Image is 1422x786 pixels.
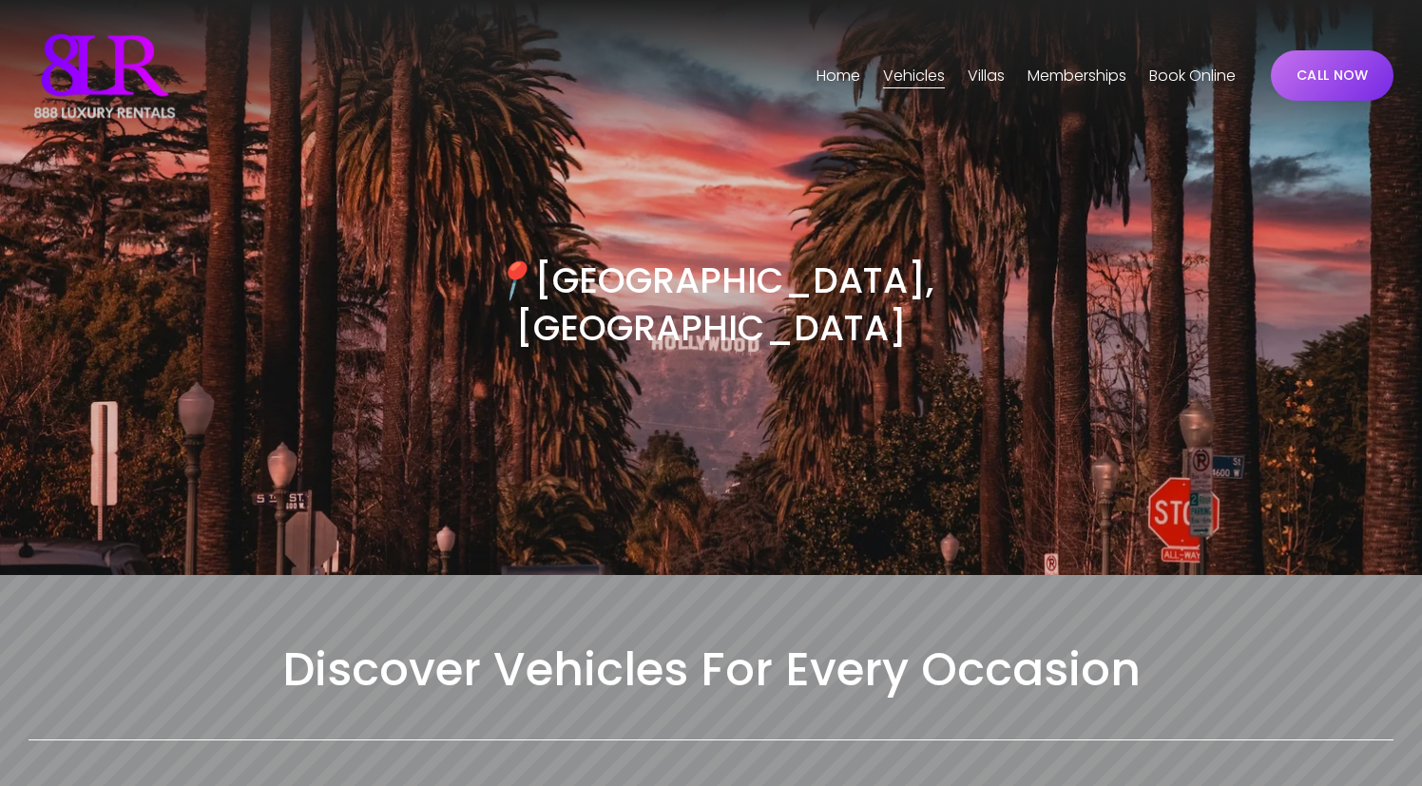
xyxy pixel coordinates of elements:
a: folder dropdown [883,61,945,91]
span: Villas [968,63,1005,90]
em: 📍 [490,256,534,305]
h2: Discover Vehicles For Every Occasion [29,640,1393,700]
span: Vehicles [883,63,945,90]
h3: [GEOGRAPHIC_DATA], [GEOGRAPHIC_DATA] [370,257,1052,352]
a: folder dropdown [968,61,1005,91]
a: Book Online [1149,61,1236,91]
a: Home [817,61,860,91]
img: Luxury Car &amp; Home Rentals For Every Occasion [29,29,181,124]
a: CALL NOW [1271,50,1393,101]
a: Memberships [1028,61,1126,91]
